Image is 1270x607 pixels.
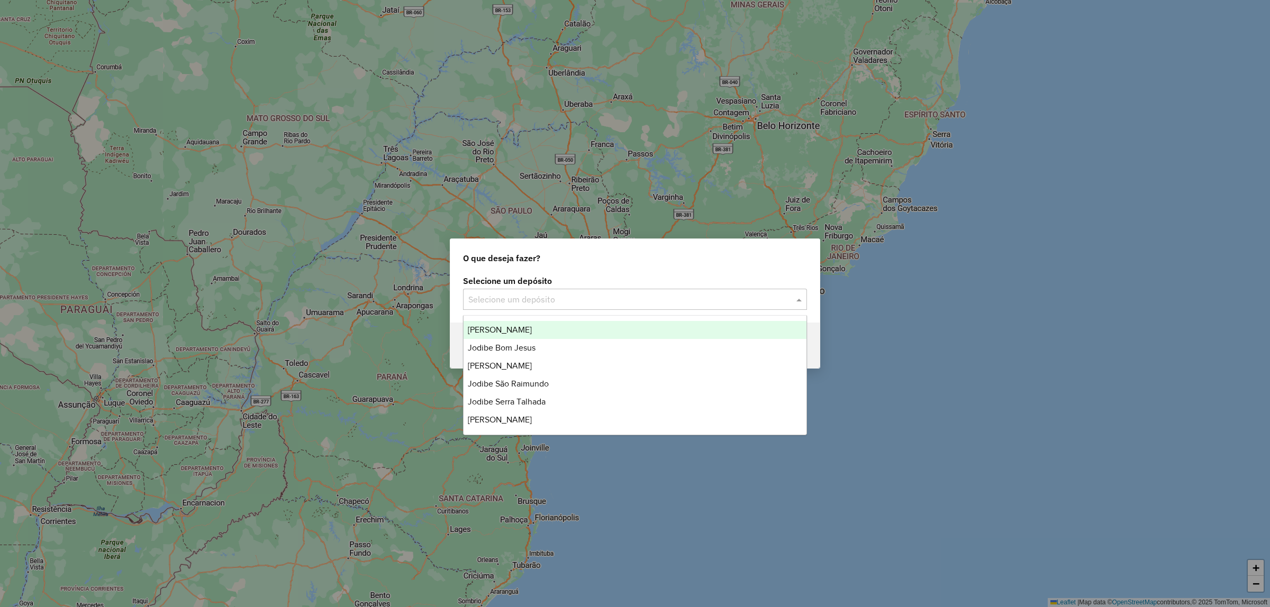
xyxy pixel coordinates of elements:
[468,397,546,406] span: Jodibe Serra Talhada
[468,379,549,388] span: Jodibe São Raimundo
[468,325,532,334] span: [PERSON_NAME]
[463,315,807,435] ng-dropdown-panel: Options list
[463,274,807,287] label: Selecione um depósito
[468,343,536,352] span: Jodibe Bom Jesus
[468,415,532,424] span: [PERSON_NAME]
[468,361,532,370] span: [PERSON_NAME]
[463,252,540,264] span: O que deseja fazer?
